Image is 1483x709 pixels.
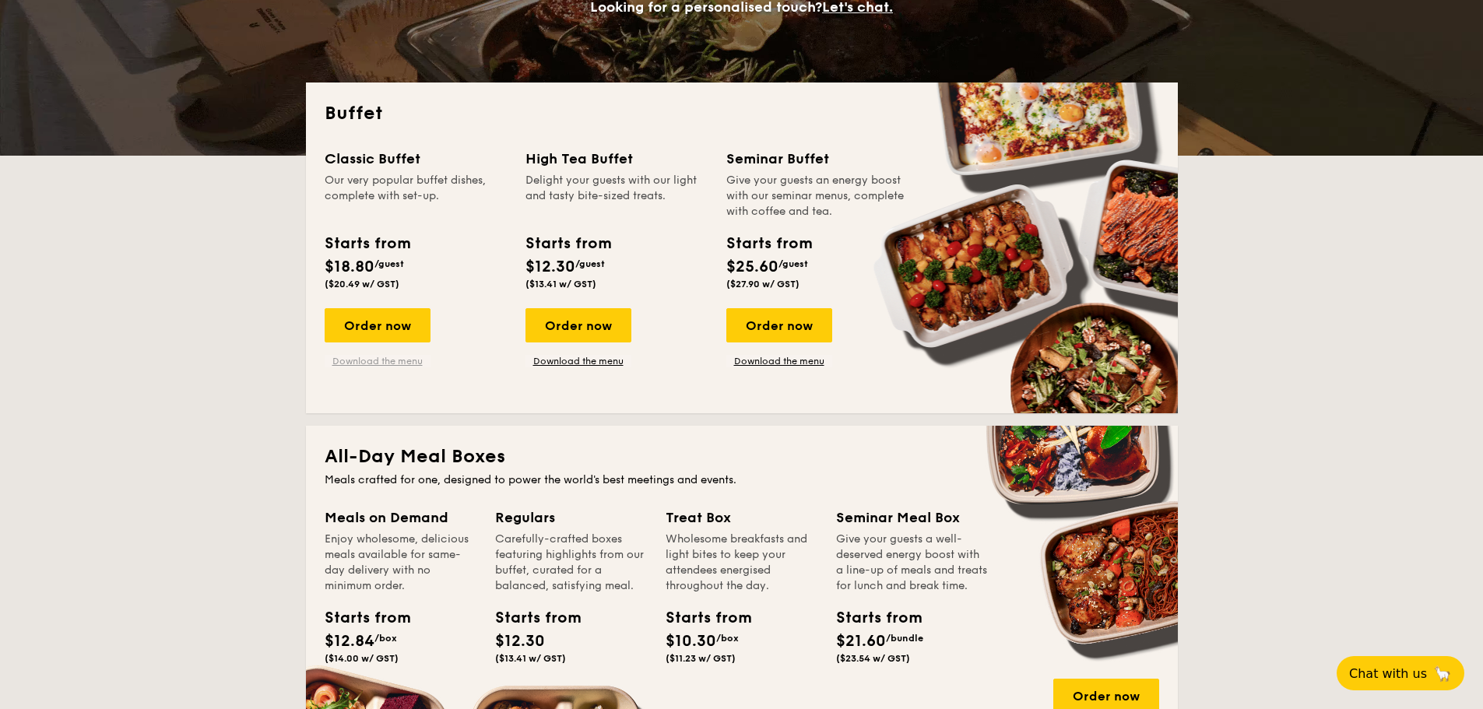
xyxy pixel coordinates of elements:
span: /bundle [886,633,923,644]
div: Give your guests a well-deserved energy boost with a line-up of meals and treats for lunch and br... [836,532,988,594]
div: Starts from [525,232,610,255]
div: Starts from [666,606,736,630]
span: ($20.49 w/ GST) [325,279,399,290]
span: $12.30 [495,632,545,651]
div: Starts from [836,606,906,630]
div: Regulars [495,507,647,528]
div: Starts from [325,232,409,255]
span: ($14.00 w/ GST) [325,653,399,664]
a: Download the menu [726,355,832,367]
div: Order now [525,308,631,342]
span: /box [716,633,739,644]
span: ($13.41 w/ GST) [495,653,566,664]
span: ($27.90 w/ GST) [726,279,799,290]
div: Delight your guests with our light and tasty bite-sized treats. [525,173,708,219]
span: Chat with us [1349,666,1427,681]
div: Meals on Demand [325,507,476,528]
span: ($23.54 w/ GST) [836,653,910,664]
div: Give your guests an energy boost with our seminar menus, complete with coffee and tea. [726,173,908,219]
div: Our very popular buffet dishes, complete with set-up. [325,173,507,219]
div: Starts from [495,606,565,630]
h2: Buffet [325,101,1159,126]
span: $25.60 [726,258,778,276]
div: Seminar Meal Box [836,507,988,528]
div: Classic Buffet [325,148,507,170]
div: Order now [325,308,430,342]
div: Order now [726,308,832,342]
span: /guest [575,258,605,269]
span: /box [374,633,397,644]
span: $10.30 [666,632,716,651]
div: Enjoy wholesome, delicious meals available for same-day delivery with no minimum order. [325,532,476,594]
span: $12.30 [525,258,575,276]
div: Meals crafted for one, designed to power the world's best meetings and events. [325,472,1159,488]
span: $18.80 [325,258,374,276]
div: Starts from [726,232,811,255]
span: ($13.41 w/ GST) [525,279,596,290]
div: Treat Box [666,507,817,528]
div: High Tea Buffet [525,148,708,170]
a: Download the menu [525,355,631,367]
button: Chat with us🦙 [1337,656,1464,690]
span: ($11.23 w/ GST) [666,653,736,664]
span: /guest [374,258,404,269]
div: Wholesome breakfasts and light bites to keep your attendees energised throughout the day. [666,532,817,594]
a: Download the menu [325,355,430,367]
span: 🦙 [1433,665,1452,683]
div: Carefully-crafted boxes featuring highlights from our buffet, curated for a balanced, satisfying ... [495,532,647,594]
div: Starts from [325,606,395,630]
h2: All-Day Meal Boxes [325,444,1159,469]
span: /guest [778,258,808,269]
span: $21.60 [836,632,886,651]
span: $12.84 [325,632,374,651]
div: Seminar Buffet [726,148,908,170]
